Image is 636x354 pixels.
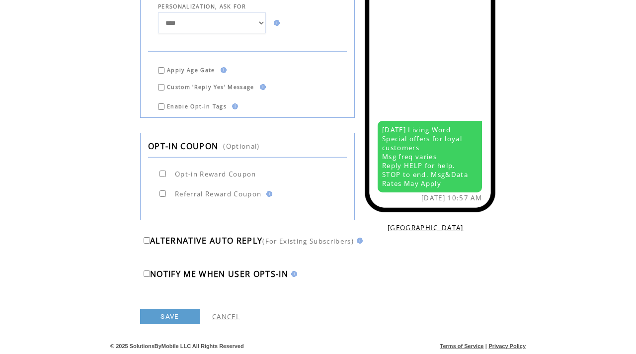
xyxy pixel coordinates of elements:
[257,84,266,90] img: help.gif
[288,271,297,277] img: help.gif
[218,67,227,73] img: help.gif
[150,268,288,279] span: NOTIFY ME WHEN USER OPTS-IN
[110,343,244,349] span: © 2025 SolutionsByMobile LLC All Rights Reserved
[263,191,272,197] img: help.gif
[175,170,256,178] span: Opt-in Reward Coupon
[229,103,238,109] img: help.gif
[382,125,468,188] span: [DATE] Living Word Special offers for loyal customers Msg freq varies Reply HELP for help. STOP t...
[150,235,262,246] span: ALTERNATIVE AUTO REPLY
[440,343,484,349] a: Terms of Service
[167,103,227,110] span: Enable Opt-in Tags
[212,312,240,321] a: CANCEL
[354,238,363,244] img: help.gif
[271,20,280,26] img: help.gif
[175,189,261,198] span: Referral Reward Coupon
[485,343,487,349] span: |
[488,343,526,349] a: Privacy Policy
[388,223,464,232] a: [GEOGRAPHIC_DATA]
[140,309,200,324] a: SAVE
[223,142,259,151] span: (Optional)
[262,237,354,246] span: (For Existing Subscribers)
[167,67,215,74] span: Apply Age Gate
[158,3,246,10] span: PERSONALIZATION, ASK FOR
[167,84,254,90] span: Custom 'Reply Yes' Message
[148,141,218,152] span: OPT-IN COUPON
